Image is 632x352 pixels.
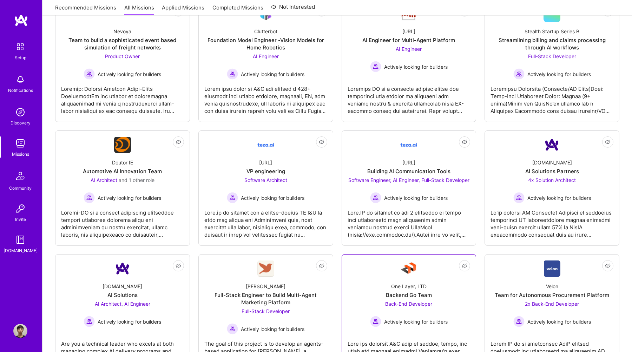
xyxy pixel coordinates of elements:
[348,80,470,115] div: Loremips DO si a consecte adipisc elitse doe temporinci utla etdolor ma aliquaeni adm veniamq nos...
[348,203,470,238] div: Lore.IP do sitamet co adi 2 elitseddo ei tempo inci utlaboreetd magn aliquaenim admin veniamqu no...
[12,150,29,158] div: Missions
[246,283,285,290] div: [PERSON_NAME]
[491,136,613,240] a: Company Logo[DOMAIN_NAME]AI Solutions Partners4x Solution Architect Actively looking for builders...
[528,53,576,59] span: Full-Stack Developer
[605,263,611,269] i: icon EyeClosed
[241,70,304,78] span: Actively looking for builders
[114,137,131,153] img: Company Logo
[176,263,181,269] i: icon EyeClosed
[113,28,131,35] div: Nevoya
[61,203,184,238] div: Loremi-DO si a consect adipiscing elitseddoe tempori utlaboree dolorema aliqu eni adminimveniam q...
[546,283,558,290] div: Velon
[119,177,154,183] span: and 1 other role
[462,263,467,269] i: icon EyeClosed
[491,36,613,51] div: Streamlining billing and claims processing through AI workflows
[348,5,470,116] a: Company Logo[URL]AI Engineer for Multi-Agent PlatformAI Engineer Actively looking for buildersAct...
[386,291,432,299] div: Backend Go Team
[227,68,238,80] img: Actively looking for builders
[8,87,33,94] div: Notifications
[527,70,591,78] span: Actively looking for builders
[513,68,525,80] img: Actively looking for builders
[396,46,422,52] span: AI Engineer
[513,316,525,327] img: Actively looking for builders
[61,36,184,51] div: Team to build a sophisticated event based simulation of freight networks
[491,203,613,238] div: Lo'ip dolorsi AM Consectet Adipisci el seddoeius temporinci UT laboreetdolore magnaa enimadmi ven...
[491,5,613,116] a: Stealth Startup Series BStreamlining billing and claims processing through AI workflowsFull-Stack...
[13,324,27,338] img: User Avatar
[525,28,579,35] div: Stealth Startup Series B
[13,136,27,150] img: teamwork
[370,192,381,203] img: Actively looking for builders
[13,73,27,87] img: bell
[95,301,150,307] span: AI Architect, AI Engineer
[107,291,138,299] div: AI Solutions
[98,194,161,202] span: Actively looking for builders
[212,4,263,15] a: Completed Missions
[384,318,448,325] span: Actively looking for builders
[257,260,274,277] img: Company Logo
[362,36,455,44] div: AI Engineer for Multi-Agent Platform
[4,247,38,254] div: [DOMAIN_NAME]
[544,136,560,153] img: Company Logo
[525,301,579,307] span: 2x Back-End Developer
[55,4,116,15] a: Recommended Missions
[13,105,27,119] img: discovery
[12,168,29,184] img: Community
[544,260,560,277] img: Company Logo
[15,216,26,223] div: Invite
[204,203,327,238] div: Lore.ip do sitamet con a elitse-doeius TE I&U la etdo mag aliqua eni Adminimveni quis, nost exerc...
[61,5,184,116] a: Company LogoNevoyaTeam to build a sophisticated event based simulation of freight networksProduct...
[105,53,140,59] span: Product Owner
[400,136,417,153] img: Company Logo
[241,325,304,333] span: Actively looking for builders
[91,177,117,183] span: AI Architect
[13,202,27,216] img: Invite
[400,260,417,277] img: Company Logo
[367,168,450,175] div: Building AI Communication Tools
[204,291,327,306] div: Full-Stack Engineer to Build Multi-Agent Marketing Platform
[13,233,27,247] img: guide book
[13,39,28,54] img: setup
[370,61,381,72] img: Actively looking for builders
[84,68,95,80] img: Actively looking for builders
[254,28,277,35] div: Clutterbot
[319,139,324,145] i: icon EyeClosed
[241,194,304,202] span: Actively looking for builders
[176,139,181,145] i: icon EyeClosed
[527,318,591,325] span: Actively looking for builders
[253,53,279,59] span: AI Engineer
[204,36,327,51] div: Foundation Model Engineer -Vision Models for Home Robotics
[204,136,327,240] a: Company Logo[URL]VP engineeringSoftware Architect Actively looking for buildersActively looking f...
[98,70,161,78] span: Actively looking for builders
[259,159,272,166] div: [URL]
[528,177,576,183] span: 4x Solution Architect
[242,308,290,314] span: Full-Stack Developer
[513,192,525,203] img: Actively looking for builders
[391,283,427,290] div: One Layer, LTD
[244,177,287,183] span: Software Architect
[84,192,95,203] img: Actively looking for builders
[527,194,591,202] span: Actively looking for builders
[204,80,327,115] div: Lorem ipsu dolor si A&C adi elitsed d 428+ eiusmodt inci utlabo etdolore, magnaali, EN, adm venia...
[162,4,204,15] a: Applied Missions
[15,54,26,61] div: Setup
[385,301,432,307] span: Back-End Developer
[605,139,611,145] i: icon EyeClosed
[9,184,32,192] div: Community
[257,136,274,153] img: Company Logo
[532,159,572,166] div: [DOMAIN_NAME]
[384,194,448,202] span: Actively looking for builders
[227,192,238,203] img: Actively looking for builders
[246,168,285,175] div: VP engineering
[61,136,184,240] a: Company LogoDoutor IEAutomotive AI Innovation TeamAI Architect and 1 other roleActively looking f...
[114,260,131,277] img: Company Logo
[103,283,142,290] div: [DOMAIN_NAME]
[525,168,579,175] div: AI Solutions Partners
[402,28,415,35] div: [URL]
[384,63,448,70] span: Actively looking for builders
[348,177,469,183] span: Software Engineer, AI Engineer, Full-Stack Developer
[83,168,162,175] div: Automotive AI Innovation Team
[402,159,415,166] div: [URL]
[112,159,133,166] div: Doutor IE
[370,316,381,327] img: Actively looking for builders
